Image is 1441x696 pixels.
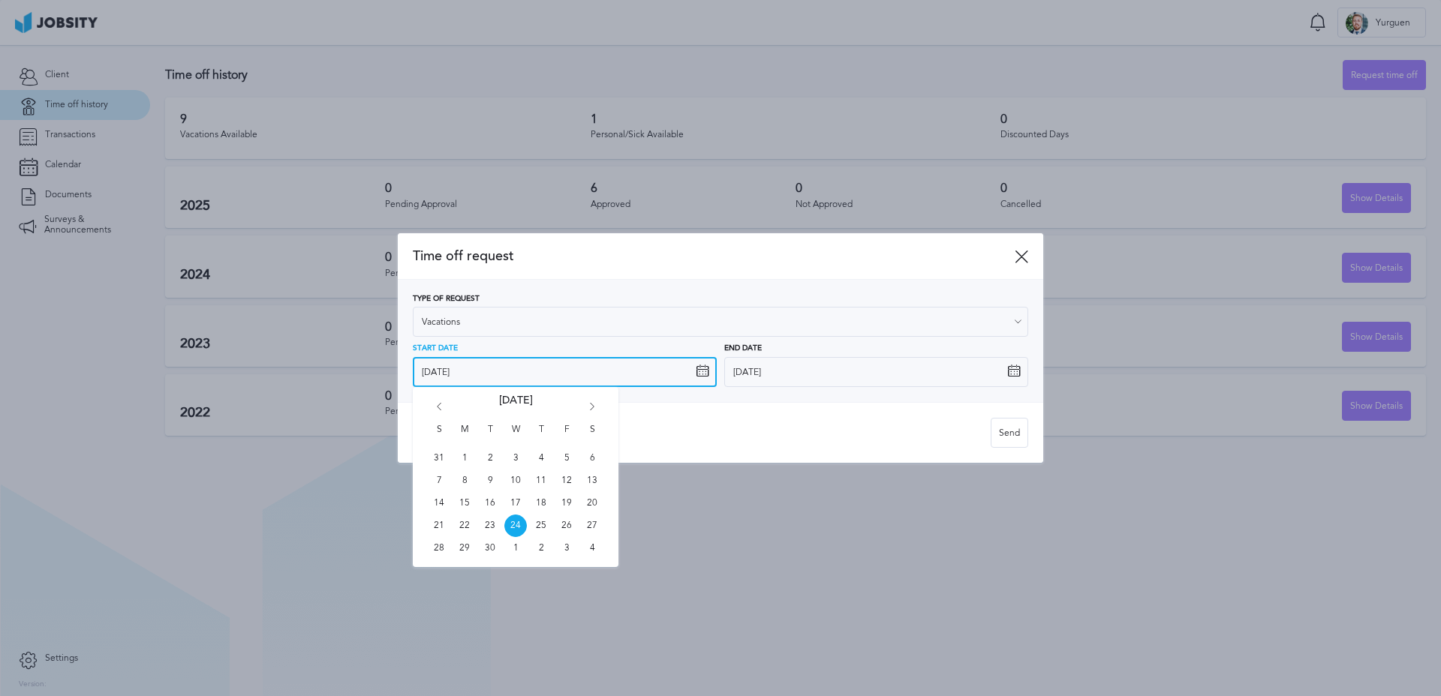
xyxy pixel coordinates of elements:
span: M [453,424,476,447]
span: S [581,424,603,447]
span: Sat Sep 06 2025 [581,447,603,469]
span: Time off request [413,248,1015,264]
i: Go back 1 month [432,403,446,416]
span: Mon Sep 08 2025 [453,469,476,492]
span: T [479,424,501,447]
span: Wed Sep 03 2025 [504,447,527,469]
span: Thu Sep 11 2025 [530,469,552,492]
span: Sat Oct 04 2025 [581,537,603,559]
span: Sat Sep 27 2025 [581,514,603,537]
span: Thu Sep 04 2025 [530,447,552,469]
span: T [530,424,552,447]
span: Tue Sep 09 2025 [479,469,501,492]
span: Wed Oct 01 2025 [504,537,527,559]
span: Thu Oct 02 2025 [530,537,552,559]
span: Wed Sep 10 2025 [504,469,527,492]
span: Start Date [413,344,458,353]
span: [DATE] [499,394,533,424]
span: Tue Sep 30 2025 [479,537,501,559]
span: Fri Sep 26 2025 [555,514,578,537]
span: Tue Sep 02 2025 [479,447,501,469]
span: Mon Sep 22 2025 [453,514,476,537]
span: Tue Sep 23 2025 [479,514,501,537]
span: S [428,424,450,447]
div: Send [991,418,1027,448]
span: End Date [724,344,762,353]
span: Thu Sep 25 2025 [530,514,552,537]
span: Sun Sep 07 2025 [428,469,450,492]
span: Fri Sep 19 2025 [555,492,578,514]
span: Sat Sep 20 2025 [581,492,603,514]
span: Sun Aug 31 2025 [428,447,450,469]
span: Sat Sep 13 2025 [581,469,603,492]
span: Sun Sep 21 2025 [428,514,450,537]
span: Tue Sep 16 2025 [479,492,501,514]
button: Send [991,418,1028,448]
span: Sun Sep 14 2025 [428,492,450,514]
span: Fri Sep 12 2025 [555,469,578,492]
span: Type of Request [413,295,480,304]
span: Wed Sep 24 2025 [504,514,527,537]
span: Thu Sep 18 2025 [530,492,552,514]
span: Fri Oct 03 2025 [555,537,578,559]
span: Mon Sep 29 2025 [453,537,476,559]
span: Fri Sep 05 2025 [555,447,578,469]
span: Sun Sep 28 2025 [428,537,450,559]
span: W [504,424,527,447]
span: Wed Sep 17 2025 [504,492,527,514]
span: Mon Sep 15 2025 [453,492,476,514]
span: F [555,424,578,447]
span: Mon Sep 01 2025 [453,447,476,469]
i: Go forward 1 month [585,403,599,416]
